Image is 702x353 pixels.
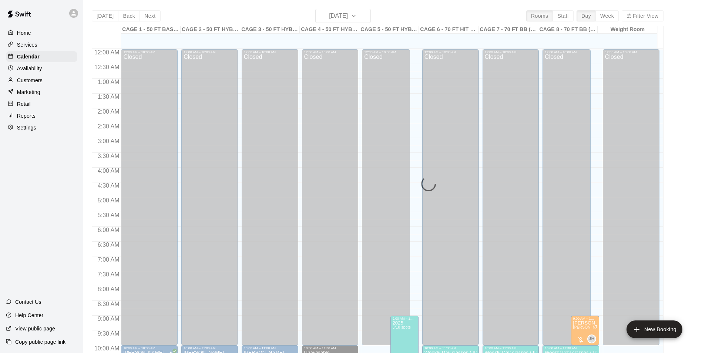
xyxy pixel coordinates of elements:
div: 12:00 AM – 10:00 AM [304,50,356,54]
span: John Havird [590,334,596,343]
div: CAGE 2 - 50 FT HYBRID BB/SB [181,26,240,33]
p: Copy public page link [15,338,66,346]
span: 5:00 AM [96,197,121,204]
div: 10:00 AM – 11:30 AM [485,346,537,350]
a: Retail [6,98,77,110]
a: Customers [6,75,77,86]
span: 4:00 AM [96,168,121,174]
div: Closed [605,54,657,348]
a: Calendar [6,51,77,62]
span: 1:30 AM [96,94,121,100]
span: 6:00 AM [96,227,121,233]
span: 9:00 AM [96,316,121,322]
div: Closed [184,54,236,348]
a: Home [6,27,77,38]
a: Services [6,39,77,50]
div: Weight Room [598,26,657,33]
p: Marketing [17,88,40,96]
p: Help Center [15,312,43,319]
span: 12:30 AM [93,64,121,70]
div: 12:00 AM – 10:00 AM: Closed [242,49,298,345]
div: CAGE 5 - 50 FT HYBRID SB/BB [359,26,419,33]
div: 12:00 AM – 10:00 AM [424,50,477,54]
div: CAGE 7 - 70 FT BB (w/ pitching mound) [478,26,538,33]
div: CAGE 6 - 70 FT HIT TRAX [419,26,478,33]
span: 3:00 AM [96,138,121,144]
div: 12:00 AM – 10:00 AM: Closed [121,49,178,345]
div: CAGE 8 - 70 FT BB (w/ pitching mound) [538,26,598,33]
span: 8:00 AM [96,286,121,292]
span: 9:30 AM [96,330,121,337]
div: Closed [424,54,477,348]
div: 12:00 AM – 10:00 AM: Closed [302,49,359,345]
span: 5:30 AM [96,212,121,218]
span: 10:00 AM [93,345,121,352]
div: Closed [364,54,408,348]
span: 7:30 AM [96,271,121,278]
div: 12:00 AM – 10:00 AM [123,50,175,54]
div: John Havird [587,334,596,343]
span: 7:00 AM [96,256,121,263]
div: 10:00 AM – 11:30 AM [304,346,356,350]
div: Closed [123,54,175,348]
div: 12:00 AM – 10:00 AM [184,50,236,54]
span: 3:30 AM [96,153,121,159]
p: Settings [17,124,36,131]
div: 12:00 AM – 10:00 AM [244,50,296,54]
p: Customers [17,77,43,84]
div: CAGE 1 - 50 FT BASEBALL w/ Auto Feeder [121,26,181,33]
span: 4:30 AM [96,182,121,189]
a: Marketing [6,87,77,98]
p: Contact Us [15,298,41,306]
div: 9:00 AM – 10:00 AM [573,317,597,320]
span: [PERSON_NAME] 1:1 60 min. pitching Lesson [573,325,655,329]
div: 12:00 AM – 10:00 AM [364,50,408,54]
p: View public page [15,325,55,332]
div: 12:00 AM – 10:00 AM [545,50,588,54]
div: 12:00 AM – 10:00 AM [605,50,657,54]
button: add [627,320,682,338]
div: CAGE 4 - 50 FT HYBRID BB/SB [300,26,359,33]
div: 12:00 AM – 10:00 AM: Closed [603,49,659,345]
div: 12:00 AM – 10:00 AM [485,50,537,54]
div: 12:00 AM – 10:00 AM: Closed [181,49,238,345]
a: Settings [6,122,77,133]
div: 12:00 AM – 10:00 AM: Closed [483,49,539,345]
div: 12:00 AM – 10:00 AM: Closed [362,49,410,345]
span: 12:00 AM [93,49,121,56]
div: 9:00 AM – 10:00 AM: John Havird 1:1 60 min. pitching Lesson [571,316,599,345]
div: Closed [485,54,537,348]
p: Retail [17,100,31,108]
span: 6:30 AM [96,242,121,248]
a: Availability [6,63,77,74]
span: 3/10 spots filled [393,325,411,329]
div: 10:00 AM – 11:30 AM [424,346,477,350]
div: 10:00 AM – 11:00 AM [184,346,236,350]
span: 2:00 AM [96,108,121,115]
div: 10:00 AM – 11:30 AM [545,346,597,350]
div: 10:00 AM – 11:00 AM [244,346,296,350]
span: 2:30 AM [96,123,121,130]
div: Closed [545,54,588,348]
span: JH [589,335,594,343]
a: Reports [6,110,77,121]
p: Home [17,29,31,37]
p: Services [17,41,37,48]
div: 9:00 AM – 11:30 AM [393,317,416,320]
div: CAGE 3 - 50 FT HYBRID BB/SB [240,26,300,33]
div: 12:00 AM – 10:00 AM: Closed [422,49,479,345]
p: Reports [17,112,36,120]
div: Closed [244,54,296,348]
div: Closed [304,54,356,348]
p: Calendar [17,53,40,60]
span: 1:00 AM [96,79,121,85]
